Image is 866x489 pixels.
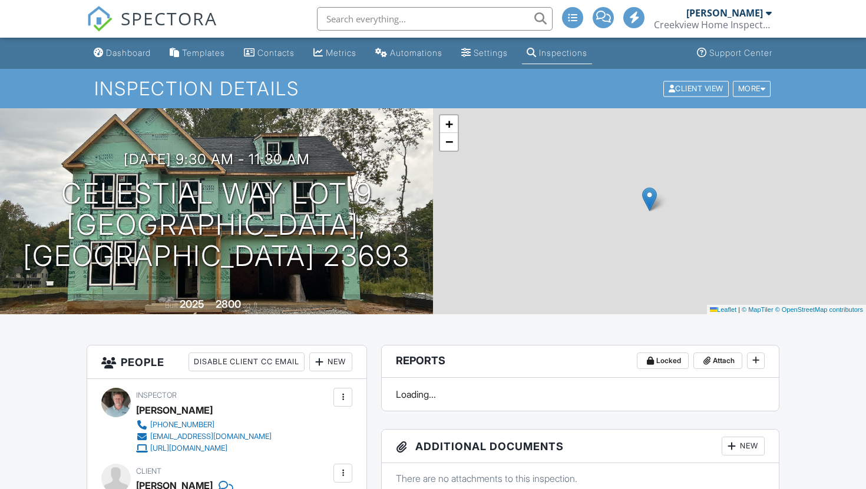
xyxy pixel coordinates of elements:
[522,42,592,64] a: Inspections
[539,48,587,58] div: Inspections
[738,306,740,313] span: |
[87,16,217,41] a: SPECTORA
[165,42,230,64] a: Templates
[180,298,204,310] div: 2025
[150,432,272,441] div: [EMAIL_ADDRESS][DOMAIN_NAME]
[239,42,299,64] a: Contacts
[663,81,729,97] div: Client View
[382,430,779,463] h3: Additional Documents
[722,437,765,455] div: New
[257,48,295,58] div: Contacts
[309,352,352,371] div: New
[686,7,763,19] div: [PERSON_NAME]
[692,42,777,64] a: Support Center
[19,178,414,271] h1: Celestial Way Lot 9 [GEOGRAPHIC_DATA], [GEOGRAPHIC_DATA] 23693
[87,6,113,32] img: The Best Home Inspection Software - Spectora
[474,48,508,58] div: Settings
[136,431,272,443] a: [EMAIL_ADDRESS][DOMAIN_NAME]
[326,48,356,58] div: Metrics
[136,443,272,454] a: [URL][DOMAIN_NAME]
[371,42,447,64] a: Automations (Advanced)
[775,306,863,313] a: © OpenStreetMap contributors
[710,306,736,313] a: Leaflet
[165,301,178,310] span: Built
[317,7,553,31] input: Search everything...
[136,419,272,431] a: [PHONE_NUMBER]
[662,84,732,92] a: Client View
[216,298,241,310] div: 2800
[396,472,765,485] p: There are no attachments to this inspection.
[309,42,361,64] a: Metrics
[89,42,156,64] a: Dashboard
[106,48,151,58] div: Dashboard
[182,48,225,58] div: Templates
[150,444,227,453] div: [URL][DOMAIN_NAME]
[189,352,305,371] div: Disable Client CC Email
[136,467,161,475] span: Client
[445,117,453,131] span: +
[243,301,259,310] span: sq. ft.
[121,6,217,31] span: SPECTORA
[457,42,513,64] a: Settings
[709,48,772,58] div: Support Center
[94,78,772,99] h1: Inspection Details
[390,48,442,58] div: Automations
[445,134,453,149] span: −
[733,81,771,97] div: More
[136,391,177,400] span: Inspector
[654,19,772,31] div: Creekview Home Inspections LLC
[150,420,214,430] div: [PHONE_NUMBER]
[136,401,213,419] div: [PERSON_NAME]
[440,115,458,133] a: Zoom in
[440,133,458,151] a: Zoom out
[124,151,310,167] h3: [DATE] 9:30 am - 11:30 am
[87,345,366,379] h3: People
[742,306,774,313] a: © MapTiler
[642,187,657,211] img: Marker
